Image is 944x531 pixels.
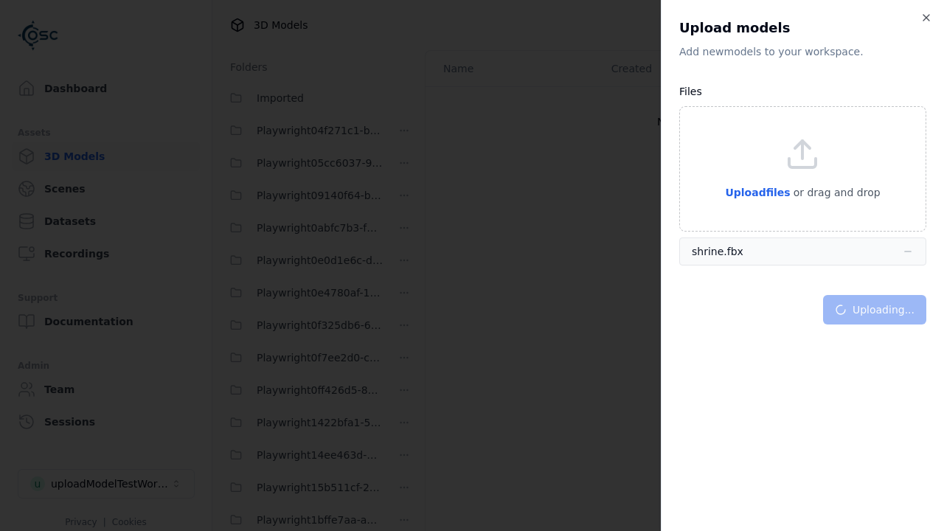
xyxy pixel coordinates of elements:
p: Add new model s to your workspace. [679,44,926,59]
h2: Upload models [679,18,926,38]
span: Upload files [725,187,790,198]
p: or drag and drop [791,184,881,201]
div: shrine.fbx [692,244,743,259]
label: Files [679,86,702,97]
